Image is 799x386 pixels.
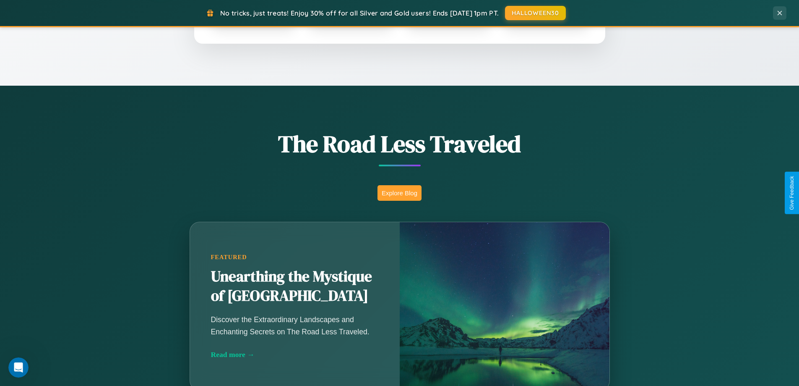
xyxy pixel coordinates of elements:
div: Read more → [211,350,379,359]
button: HALLOWEEN30 [505,6,566,20]
h1: The Road Less Traveled [148,128,651,160]
p: Discover the Extraordinary Landscapes and Enchanting Secrets on The Road Less Traveled. [211,314,379,337]
div: Give Feedback [789,176,795,210]
button: Explore Blog [377,185,422,201]
div: Featured [211,254,379,261]
iframe: Intercom live chat [8,357,29,378]
h2: Unearthing the Mystique of [GEOGRAPHIC_DATA] [211,267,379,306]
span: No tricks, just treats! Enjoy 30% off for all Silver and Gold users! Ends [DATE] 1pm PT. [220,9,499,17]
